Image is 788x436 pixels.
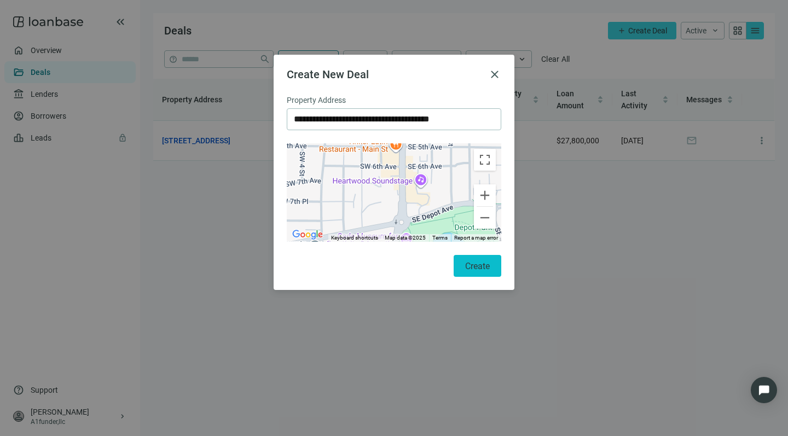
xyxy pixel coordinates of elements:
[474,184,496,206] button: Zoom in
[432,235,448,241] a: Terms (opens in new tab)
[289,228,326,242] a: Open this area in Google Maps (opens a new window)
[465,261,490,271] span: Create
[287,68,369,81] span: Create New Deal
[751,377,777,403] div: Open Intercom Messenger
[385,235,426,241] span: Map data ©2025
[474,207,496,229] button: Zoom out
[331,234,378,242] button: Keyboard shortcuts
[454,255,501,277] button: Create
[474,149,496,171] button: Toggle fullscreen view
[454,235,498,241] a: Report a map error
[287,94,346,106] span: Property Address
[488,68,501,81] button: close
[289,228,326,242] img: Google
